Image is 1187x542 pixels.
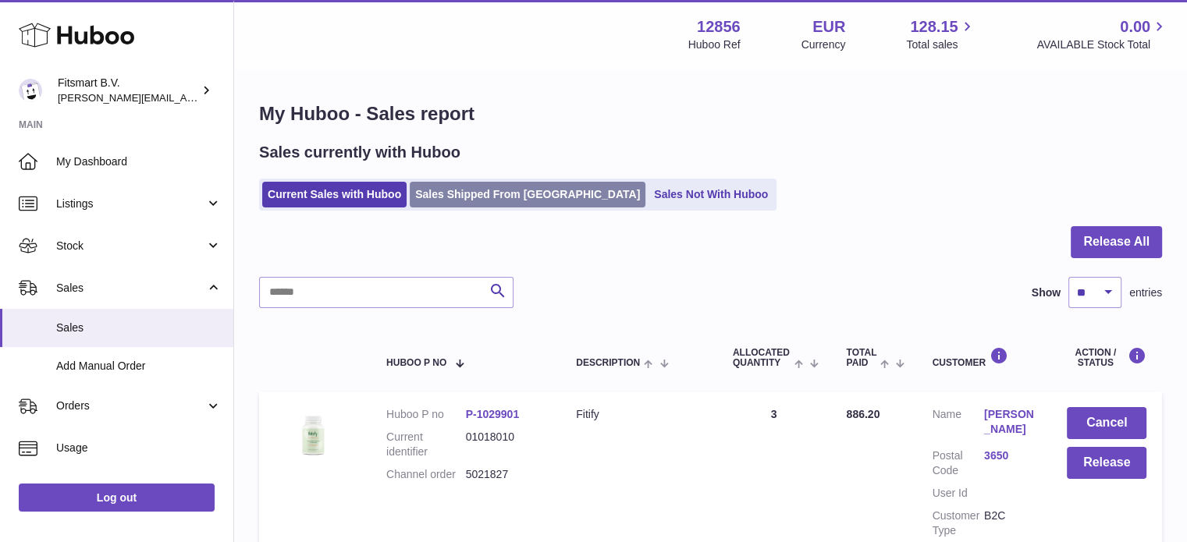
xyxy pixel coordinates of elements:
[56,321,222,335] span: Sales
[259,142,460,163] h2: Sales currently with Huboo
[1067,407,1146,439] button: Cancel
[906,37,976,52] span: Total sales
[386,430,466,459] dt: Current identifier
[1067,347,1146,368] div: Action / Status
[56,197,205,211] span: Listings
[984,407,1036,437] a: [PERSON_NAME]
[906,16,976,52] a: 128.15 Total sales
[910,16,958,37] span: 128.15
[932,486,983,501] dt: User Id
[386,467,466,482] dt: Channel order
[386,358,446,368] span: Huboo P no
[984,448,1036,463] a: 3650
[932,407,983,441] dt: Name
[576,407,702,422] div: Fitify
[275,407,353,462] img: 128561739542540.png
[932,448,983,478] dt: Postal Code
[1071,226,1162,258] button: Release All
[58,76,198,105] div: Fitsmart B.V.
[262,182,407,207] a: Current Sales with Huboo
[1036,16,1168,52] a: 0.00 AVAILABLE Stock Total
[932,347,1036,368] div: Customer
[697,16,741,37] strong: 12856
[386,407,466,422] dt: Huboo P no
[58,91,313,104] span: [PERSON_NAME][EMAIL_ADDRESS][DOMAIN_NAME]
[733,348,791,368] span: ALLOCATED Quantity
[649,182,773,207] a: Sales Not With Huboo
[846,348,876,368] span: Total paid
[812,16,845,37] strong: EUR
[688,37,741,52] div: Huboo Ref
[1120,16,1150,37] span: 0.00
[1129,285,1162,300] span: entries
[984,508,1036,538] dd: B2C
[56,399,205,413] span: Orders
[846,408,880,420] span: 886.20
[19,79,42,102] img: jonathan@leaderoo.com
[1036,37,1168,52] span: AVAILABLE Stock Total
[466,467,546,482] dd: 5021827
[932,508,983,538] dt: Customer Type
[56,441,222,455] span: Usage
[259,101,1162,126] h1: My Huboo - Sales report
[56,281,205,296] span: Sales
[466,430,546,459] dd: 01018010
[410,182,645,207] a: Sales Shipped From [GEOGRAPHIC_DATA]
[801,37,846,52] div: Currency
[576,358,640,368] span: Description
[466,408,520,420] a: P-1029901
[56,239,205,253] span: Stock
[19,484,215,512] a: Log out
[1032,285,1061,300] label: Show
[56,154,222,169] span: My Dashboard
[1067,447,1146,479] button: Release
[56,359,222,374] span: Add Manual Order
